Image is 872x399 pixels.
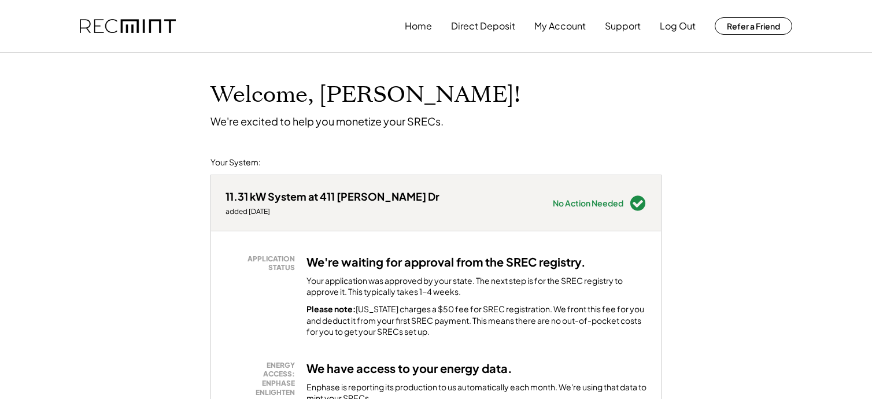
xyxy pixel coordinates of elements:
button: Log Out [660,14,696,38]
h3: We have access to your energy data. [306,361,512,376]
button: Home [405,14,432,38]
div: Your System: [210,157,261,168]
h3: We're waiting for approval from the SREC registry. [306,254,586,269]
div: No Action Needed [553,199,623,207]
img: recmint-logotype%403x.png [80,19,176,34]
div: Your application was approved by your state. The next step is for the SREC registry to approve it... [306,275,646,298]
div: 11.31 kW System at 411 [PERSON_NAME] Dr [226,190,439,203]
div: [US_STATE] charges a $50 fee for SREC registration. We front this fee for you and deduct it from ... [306,304,646,338]
button: Refer a Friend [715,17,792,35]
button: Support [605,14,641,38]
h1: Welcome, [PERSON_NAME]! [210,82,520,109]
div: We're excited to help you monetize your SRECs. [210,114,444,128]
div: added [DATE] [226,207,439,216]
div: ENERGY ACCESS: ENPHASE ENLIGHTEN [231,361,295,397]
button: My Account [534,14,586,38]
div: APPLICATION STATUS [231,254,295,272]
button: Direct Deposit [451,14,515,38]
strong: Please note: [306,304,356,314]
